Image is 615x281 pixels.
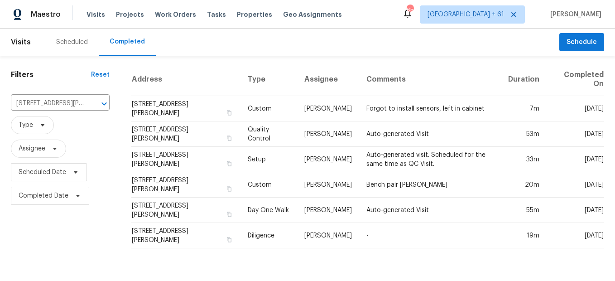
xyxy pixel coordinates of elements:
[98,97,111,110] button: Open
[131,172,240,198] td: [STREET_ADDRESS][PERSON_NAME]
[359,63,501,96] th: Comments
[501,198,547,223] td: 55m
[297,96,359,121] td: [PERSON_NAME]
[501,223,547,248] td: 19m
[19,144,45,153] span: Assignee
[131,121,240,147] td: [STREET_ADDRESS][PERSON_NAME]
[131,223,240,248] td: [STREET_ADDRESS][PERSON_NAME]
[19,121,33,130] span: Type
[297,147,359,172] td: [PERSON_NAME]
[547,63,604,96] th: Completed On
[567,37,597,48] span: Schedule
[240,223,297,248] td: Diligence
[297,63,359,96] th: Assignee
[11,32,31,52] span: Visits
[225,210,233,218] button: Copy Address
[86,10,105,19] span: Visits
[91,70,110,79] div: Reset
[207,11,226,18] span: Tasks
[225,134,233,142] button: Copy Address
[225,109,233,117] button: Copy Address
[359,223,501,248] td: -
[547,121,604,147] td: [DATE]
[547,198,604,223] td: [DATE]
[297,198,359,223] td: [PERSON_NAME]
[547,10,601,19] span: [PERSON_NAME]
[501,121,547,147] td: 53m
[283,10,342,19] span: Geo Assignments
[240,147,297,172] td: Setup
[359,198,501,223] td: Auto-generated Visit
[240,121,297,147] td: Quality Control
[11,70,91,79] h1: Filters
[131,147,240,172] td: [STREET_ADDRESS][PERSON_NAME]
[559,33,604,52] button: Schedule
[131,63,240,96] th: Address
[297,172,359,198] td: [PERSON_NAME]
[501,96,547,121] td: 7m
[225,160,233,168] button: Copy Address
[297,223,359,248] td: [PERSON_NAME]
[131,198,240,223] td: [STREET_ADDRESS][PERSON_NAME]
[31,10,61,19] span: Maestro
[240,96,297,121] td: Custom
[359,96,501,121] td: Forgot to install sensors, left in cabinet
[240,63,297,96] th: Type
[501,147,547,172] td: 33m
[359,121,501,147] td: Auto-generated Visit
[547,147,604,172] td: [DATE]
[225,185,233,193] button: Copy Address
[547,172,604,198] td: [DATE]
[407,5,413,15] div: 657
[501,172,547,198] td: 20m
[359,147,501,172] td: Auto-generated visit. Scheduled for the same time as QC Visit.
[237,10,272,19] span: Properties
[359,172,501,198] td: Bench pair [PERSON_NAME]
[547,223,604,248] td: [DATE]
[428,10,504,19] span: [GEOGRAPHIC_DATA] + 61
[225,236,233,244] button: Copy Address
[116,10,144,19] span: Projects
[547,96,604,121] td: [DATE]
[110,37,145,46] div: Completed
[131,96,240,121] td: [STREET_ADDRESS][PERSON_NAME]
[11,97,84,111] input: Search for an address...
[240,172,297,198] td: Custom
[297,121,359,147] td: [PERSON_NAME]
[155,10,196,19] span: Work Orders
[56,38,88,47] div: Scheduled
[19,168,66,177] span: Scheduled Date
[501,63,547,96] th: Duration
[240,198,297,223] td: Day One Walk
[19,191,68,200] span: Completed Date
